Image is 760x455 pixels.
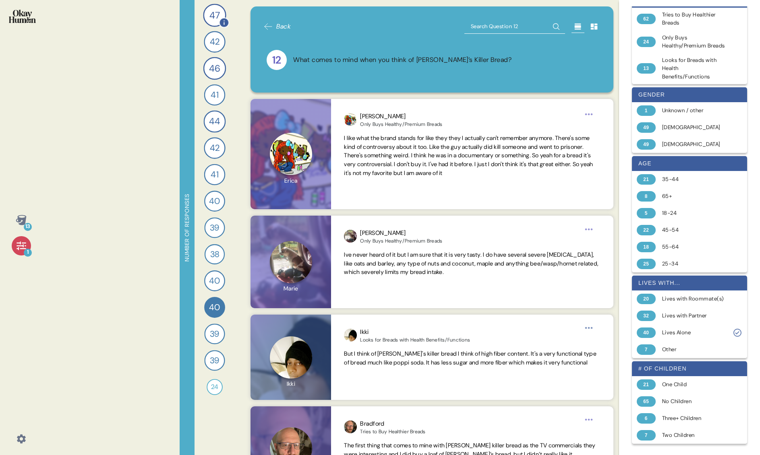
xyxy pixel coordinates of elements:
div: One Child [662,381,726,389]
span: I like what the brand stands for like they they I actually can't remember anymore. There's some k... [344,134,593,177]
div: Only Buys Healthy/Premium Breads [662,34,726,50]
div: gender [632,87,747,102]
div: [PERSON_NAME] [360,112,442,121]
div: No Children [662,397,726,406]
div: Only Buys Healthy/Premium Breads [360,121,442,128]
div: lives with... [632,276,747,290]
div: 6 [637,413,656,424]
div: 1 [637,105,656,116]
div: Unknown / other [662,107,726,115]
img: profilepic_30984260257887169.jpg [344,113,357,126]
span: 40 [209,301,220,314]
div: Three+ Children [662,414,726,422]
span: 40 [209,274,220,287]
div: Ikki [360,327,470,337]
div: 55-64 [662,243,726,251]
div: age [632,156,747,171]
div: 21 [637,174,656,185]
span: 42 [209,142,219,155]
span: 41 [211,89,218,101]
span: 39 [209,327,219,340]
span: 41 [211,168,218,181]
div: 20 [637,294,656,304]
div: Lives with Roommate(s) [662,295,726,303]
div: Lives with Partner [662,312,726,320]
span: But I think of [PERSON_NAME]'s killer bread I think of high fiber content. It's a very functional... [344,350,596,366]
div: 65 [637,396,656,407]
span: 47 [209,8,220,22]
div: 12 [267,50,287,70]
div: 62 [637,14,656,24]
div: 65+ [662,192,726,200]
div: 7 [637,430,656,441]
div: Other [662,346,726,354]
div: Two Children [662,431,726,439]
div: 25-34 [662,260,726,268]
span: 24 [211,382,218,392]
div: What comes to mind when you think of [PERSON_NAME]’s Killer Bread? [293,55,511,65]
div: 32 [637,311,656,321]
span: 38 [210,248,219,261]
span: 40 [209,195,220,208]
div: Tries to Buy Healthier Breads [360,428,425,435]
div: 25 [637,259,656,269]
div: 8 [637,191,656,202]
div: 13 [637,63,656,74]
div: 13 [24,223,32,231]
input: Search Question 12 [464,19,565,34]
img: profilepic_24346287071689221.jpg [344,420,357,433]
span: 44 [209,115,220,128]
span: 39 [209,354,219,366]
div: 18-24 [662,209,726,217]
div: 7 [637,344,656,355]
div: Only Buys Healthy/Premium Breads [360,238,442,244]
span: Back [276,22,291,31]
div: Tries to Buy Healthier Breads [662,11,726,27]
img: okayhuman.3b1b6348.png [9,10,36,23]
div: Bradford [360,419,425,428]
div: Lives Alone [662,329,726,337]
div: [DEMOGRAPHIC_DATA] [662,140,726,148]
span: 39 [209,221,219,234]
span: 46 [209,62,220,76]
img: profilepic_24258901670425466.jpg [344,230,357,243]
div: [DEMOGRAPHIC_DATA] [662,124,726,132]
img: profilepic_24385440204422393.jpg [344,329,357,342]
div: 40 [637,327,656,338]
div: 21 [637,379,656,390]
span: Ive never heard of it but I am sure that it is very tasty. I do have several severe [MEDICAL_DATA... [344,251,598,276]
div: 18 [637,242,656,252]
div: 49 [637,139,656,150]
div: 5 [637,208,656,218]
div: # of children [632,361,747,376]
span: 42 [209,35,219,49]
div: 35-44 [662,175,726,183]
div: 1 [24,249,32,257]
div: 49 [637,122,656,133]
div: Looks for Breads with Health Benefits/Functions [360,337,470,343]
div: 45-54 [662,226,726,234]
div: 22 [637,225,656,235]
div: Looks for Breads with Health Benefits/Functions [662,56,726,81]
div: 24 [637,37,656,47]
div: [PERSON_NAME] [360,229,442,238]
